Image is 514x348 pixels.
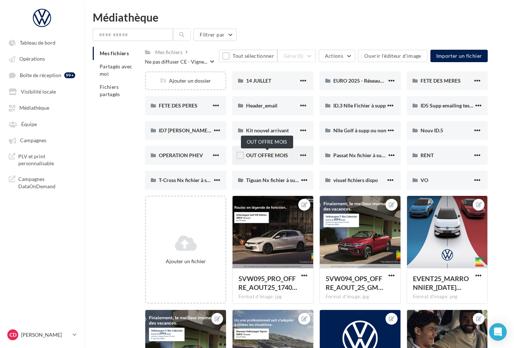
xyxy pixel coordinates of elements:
span: ID.3 Nlle Fichier à supp [333,102,386,109]
span: FETE DES PERES [159,102,197,109]
div: Format d'image: jpg [238,294,307,300]
span: visuel fichiers dispo [333,177,378,183]
a: Équipe [4,117,80,130]
span: Actions [325,53,343,59]
span: Boîte de réception [20,72,61,78]
span: Tiguan Nx fichier à supp [246,177,301,183]
span: Opérations [19,56,45,62]
button: Filtrer par [193,29,237,41]
a: CD [PERSON_NAME] [6,328,78,342]
span: EURO 2025 - Réseaux Sociaux [333,77,402,84]
span: Partagés avec moi [100,63,133,77]
span: FETE DES MERES [421,77,461,84]
span: RENT [421,152,434,158]
span: OUT OFFRE MOIS [246,152,288,158]
a: PLV et print personnalisable [4,150,80,170]
span: Kit nouvel arrivant [246,127,289,133]
span: T-Cross Nx fichier à supp [159,177,215,183]
div: Open Intercom Messenger [489,323,507,341]
a: Visibilité locale [4,85,80,98]
span: Fichiers partagés [100,84,120,97]
span: Importer un fichier [436,53,482,59]
span: OPERATION PHEV [159,152,203,158]
p: [PERSON_NAME] [21,331,70,338]
span: VO [421,177,428,183]
div: Médiathèque [93,12,505,23]
span: 14 JUILLET [246,77,271,84]
a: Médiathèque [4,101,80,114]
span: Équipe [21,121,37,127]
span: Mes fichiers [100,50,129,56]
button: Ouvrir l'éditeur d'image [358,50,427,62]
span: Tableau de bord [20,39,55,46]
span: Nouv ID.5 [421,127,443,133]
div: Ajouter un fichier [149,258,222,265]
a: Campagnes DataOnDemand [4,173,80,193]
div: Format d'image: png [413,294,482,300]
div: Ajouter un dossier [146,77,225,84]
a: Boîte de réception 99+ [4,68,80,82]
div: Format d'image: jpg [326,294,395,300]
span: EVENT25_MARRONNIER_14JUILLET_ETE [413,275,469,291]
button: Gérer(0) [277,50,316,62]
span: Médiathèque [19,105,49,111]
div: OUT OFFRE MOIS [241,136,293,148]
span: PLV et print personnalisable [18,153,75,167]
span: Passat Nx fichier à supp [333,152,387,158]
span: 5VW095_PRO_OFFRE_AOUT25_1740x1300px_GMB_GOLF_E1 [238,275,297,291]
a: Tableau de bord [4,36,80,49]
span: ID7 [PERSON_NAME] à supp [159,127,225,133]
span: (0) [298,53,304,59]
button: Importer un fichier [430,50,488,62]
a: Campagnes [4,133,80,147]
span: Visibilité locale [21,88,56,95]
div: Mes fichiers [155,49,183,56]
span: Ne pas diffuser CE - Vigne... [145,58,207,65]
span: 5VW094_OPS_OFFRE_AOUT_25_GMB_1740x1300px_TROCCab_E1 [326,275,383,291]
span: CD [9,331,16,338]
div: 99+ [64,72,75,78]
span: Campagnes DataOnDemand [18,175,75,190]
span: Nlle Golf à supp ou non [333,127,386,133]
button: Tout sélectionner [219,50,277,62]
span: ID5 Supp emailing test drive [421,102,484,109]
span: Header_email [246,102,277,109]
a: Opérations [4,52,80,65]
span: Campagnes [20,137,46,144]
button: Actions [319,50,355,62]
